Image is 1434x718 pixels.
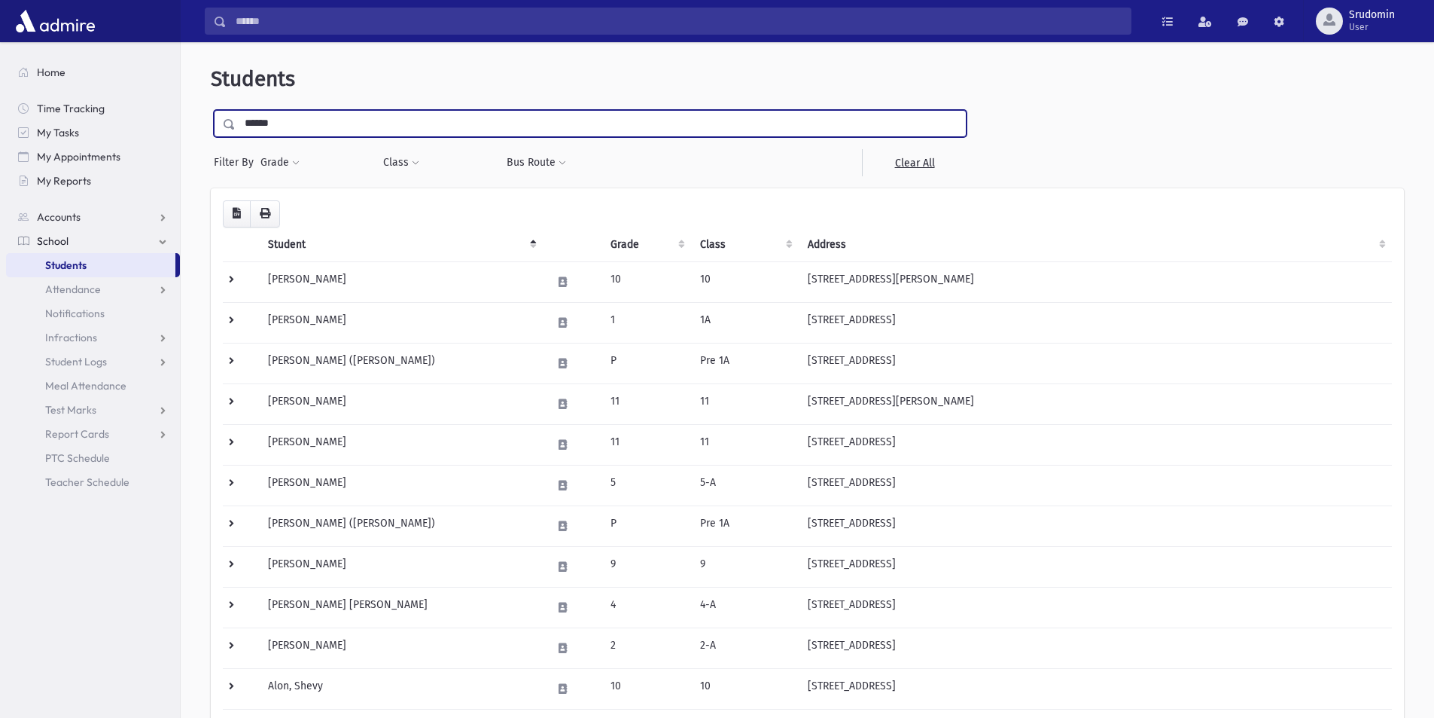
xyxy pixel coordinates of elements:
td: 4 [601,587,690,628]
button: Class [382,149,420,176]
td: [STREET_ADDRESS] [799,668,1392,709]
a: My Reports [6,169,180,193]
button: Print [250,200,280,228]
span: Teacher Schedule [45,475,129,489]
input: Search [227,8,1131,35]
button: CSV [223,200,251,228]
a: My Tasks [6,121,180,145]
a: School [6,229,180,253]
span: Attendance [45,283,101,296]
th: Class: activate to sort column ascending [691,228,799,262]
span: School [37,234,69,248]
span: Accounts [37,210,81,224]
td: 5 [601,465,690,506]
span: Home [37,66,65,79]
span: Infractions [45,331,97,344]
a: Report Cards [6,422,180,446]
td: 10 [691,261,799,302]
td: [PERSON_NAME] [259,424,543,465]
td: 9 [691,546,799,587]
span: Notifications [45,307,105,320]
span: Srudomin [1349,9,1395,21]
a: Test Marks [6,398,180,422]
a: My Appointments [6,145,180,169]
td: [PERSON_NAME] [PERSON_NAME] [259,587,543,628]
td: [STREET_ADDRESS] [799,587,1392,628]
a: Meal Attendance [6,374,180,398]
span: My Reports [37,174,91,188]
a: Student Logs [6,350,180,374]
th: Student: activate to sort column descending [259,228,543,262]
span: User [1349,21,1395,33]
td: Pre 1A [691,506,799,546]
td: [PERSON_NAME] [259,628,543,668]
span: Test Marks [45,403,96,417]
th: Grade: activate to sort column ascending [601,228,690,262]
td: Pre 1A [691,343,799,383]
td: P [601,343,690,383]
td: [PERSON_NAME] [259,546,543,587]
button: Bus Route [506,149,567,176]
td: [PERSON_NAME] ([PERSON_NAME]) [259,506,543,546]
a: Students [6,253,175,277]
td: 5-A [691,465,799,506]
td: 11 [601,383,690,424]
span: Meal Attendance [45,379,126,393]
td: [STREET_ADDRESS][PERSON_NAME] [799,383,1392,424]
td: 9 [601,546,690,587]
a: Clear All [862,149,967,176]
td: [STREET_ADDRESS][PERSON_NAME] [799,261,1392,302]
td: 1A [691,302,799,343]
td: [STREET_ADDRESS] [799,343,1392,383]
td: [STREET_ADDRESS] [799,546,1392,587]
span: Student Logs [45,355,107,368]
a: Infractions [6,325,180,350]
td: [STREET_ADDRESS] [799,465,1392,506]
button: Grade [260,149,300,176]
a: Time Tracking [6,96,180,121]
td: [STREET_ADDRESS] [799,506,1392,546]
a: Teacher Schedule [6,470,180,494]
span: Students [45,258,87,272]
td: Alon, Shevy [259,668,543,709]
td: [STREET_ADDRESS] [799,628,1392,668]
td: 2 [601,628,690,668]
a: Attendance [6,277,180,301]
td: [PERSON_NAME] [259,261,543,302]
img: AdmirePro [12,6,99,36]
td: 10 [601,261,690,302]
td: 11 [601,424,690,465]
a: Notifications [6,301,180,325]
a: PTC Schedule [6,446,180,470]
td: 4-A [691,587,799,628]
td: 10 [601,668,690,709]
span: Filter By [214,154,260,170]
span: Students [211,66,295,91]
th: Address: activate to sort column ascending [799,228,1392,262]
span: Report Cards [45,427,109,441]
span: PTC Schedule [45,451,110,465]
span: My Appointments [37,150,120,163]
td: 2-A [691,628,799,668]
a: Home [6,60,180,84]
a: Accounts [6,205,180,229]
td: [PERSON_NAME] ([PERSON_NAME]) [259,343,543,383]
td: 11 [691,383,799,424]
td: 10 [691,668,799,709]
td: 11 [691,424,799,465]
td: [STREET_ADDRESS] [799,424,1392,465]
td: [STREET_ADDRESS] [799,302,1392,343]
td: 1 [601,302,690,343]
td: [PERSON_NAME] [259,383,543,424]
td: [PERSON_NAME] [259,302,543,343]
span: My Tasks [37,126,79,139]
td: [PERSON_NAME] [259,465,543,506]
td: P [601,506,690,546]
span: Time Tracking [37,102,105,115]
